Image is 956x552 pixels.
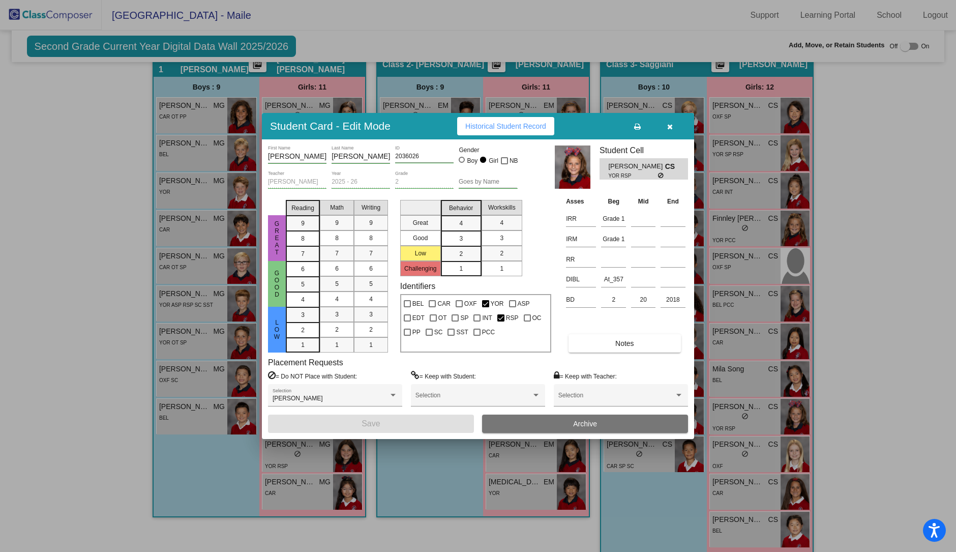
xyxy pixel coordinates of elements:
[412,312,425,324] span: EDT
[400,281,435,291] label: Identifiers
[465,122,546,130] span: Historical Student Record
[369,249,373,258] span: 7
[273,220,282,256] span: Great
[273,319,282,340] span: Low
[573,420,597,428] span: Archive
[500,264,503,273] span: 1
[270,120,391,132] h3: Student Card - Edit Mode
[273,270,282,298] span: Good
[335,218,339,227] span: 9
[301,249,305,258] span: 7
[291,204,314,213] span: Reading
[362,203,380,212] span: Writing
[369,295,373,304] span: 4
[301,295,305,304] span: 4
[268,371,357,381] label: = Do NOT Place with Student:
[566,252,596,267] input: assessment
[335,340,339,350] span: 1
[608,172,658,180] span: YOR RSP
[395,179,454,186] input: grade
[460,312,468,324] span: SP
[335,234,339,243] span: 8
[412,298,424,310] span: BEL
[459,249,463,258] span: 2
[449,204,473,213] span: Behavior
[518,298,530,310] span: ASP
[488,203,516,212] span: Workskills
[488,156,498,165] div: Girl
[467,156,478,165] div: Boy
[369,310,373,319] span: 3
[330,203,344,212] span: Math
[615,339,634,347] span: Notes
[369,264,373,273] span: 6
[335,295,339,304] span: 4
[301,326,305,335] span: 2
[301,234,305,243] span: 8
[563,196,599,207] th: Asses
[369,325,373,334] span: 2
[335,264,339,273] span: 6
[395,153,454,160] input: Enter ID
[268,415,474,433] button: Save
[434,326,443,338] span: SC
[510,155,518,167] span: NB
[369,218,373,227] span: 9
[438,312,447,324] span: OT
[459,234,463,243] span: 3
[459,146,517,155] mat-label: Gender
[457,117,554,135] button: Historical Student Record
[566,211,596,226] input: assessment
[301,265,305,274] span: 6
[335,249,339,258] span: 7
[482,415,688,433] button: Archive
[369,279,373,288] span: 5
[459,179,517,186] input: goes by name
[569,334,680,353] button: Notes
[301,219,305,228] span: 9
[629,196,658,207] th: Mid
[482,312,492,324] span: INT
[437,298,450,310] span: CAR
[599,196,629,207] th: Beg
[332,179,390,186] input: year
[500,218,503,227] span: 4
[500,249,503,258] span: 2
[301,340,305,350] span: 1
[482,326,495,338] span: PCC
[566,272,596,287] input: assessment
[301,280,305,289] span: 5
[335,279,339,288] span: 5
[464,298,477,310] span: OXF
[335,325,339,334] span: 2
[506,312,519,324] span: RSP
[532,312,542,324] span: OC
[411,371,476,381] label: = Keep with Student:
[273,395,323,402] span: [PERSON_NAME]
[554,371,617,381] label: = Keep with Teacher:
[335,310,339,319] span: 3
[459,219,463,228] span: 4
[608,161,665,172] span: [PERSON_NAME]
[369,234,373,243] span: 8
[456,326,468,338] span: SST
[500,234,503,243] span: 3
[566,292,596,307] input: assessment
[566,231,596,247] input: assessment
[665,161,679,172] span: CS
[362,419,380,428] span: Save
[658,196,688,207] th: End
[600,146,688,155] h3: Student Cell
[369,340,373,350] span: 1
[301,310,305,319] span: 3
[491,298,504,310] span: YOR
[459,264,463,273] span: 1
[268,358,343,367] label: Placement Requests
[268,179,326,186] input: teacher
[412,326,421,338] span: PP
